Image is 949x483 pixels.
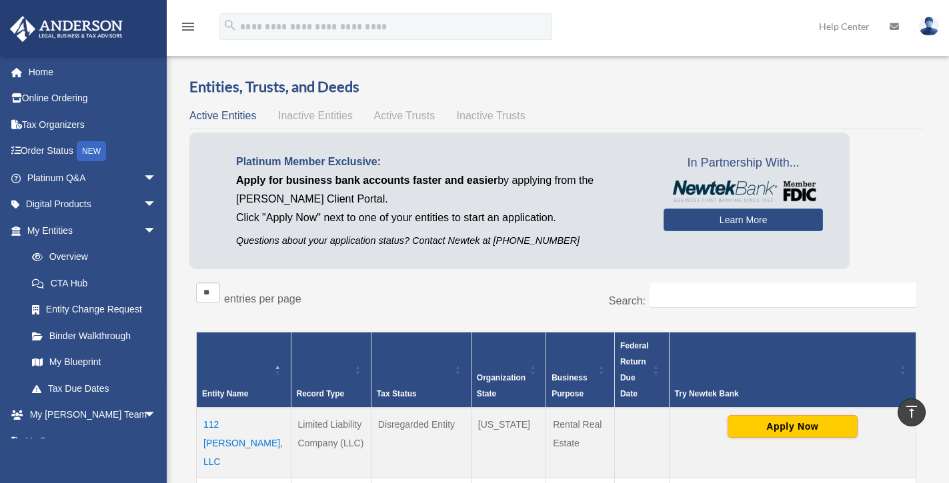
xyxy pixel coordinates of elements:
[664,153,823,174] span: In Partnership With...
[291,332,371,408] th: Record Type: Activate to sort
[236,171,644,209] p: by applying from the [PERSON_NAME] Client Portal.
[197,408,291,478] td: 112 [PERSON_NAME], LLC
[297,389,345,398] span: Record Type
[9,165,177,191] a: Platinum Q&Aarrow_drop_down
[374,110,435,121] span: Active Trusts
[371,408,471,478] td: Disregarded Entity
[675,386,896,402] div: Try Newtek Bank
[609,295,646,306] label: Search:
[898,398,926,426] a: vertical_align_top
[19,375,170,402] a: Tax Due Dates
[9,191,177,218] a: Digital Productsarrow_drop_down
[189,77,923,97] h3: Entities, Trusts, and Deeds
[669,332,916,408] th: Try Newtek Bank : Activate to sort
[904,404,920,420] i: vertical_align_top
[477,373,526,398] span: Organization State
[9,402,177,428] a: My [PERSON_NAME] Teamarrow_drop_down
[6,16,127,42] img: Anderson Advisors Platinum Portal
[236,153,644,171] p: Platinum Member Exclusive:
[552,373,587,398] span: Business Purpose
[471,408,546,478] td: [US_STATE]
[19,270,170,296] a: CTA Hub
[236,175,498,186] span: Apply for business bank accounts faster and easier
[377,389,417,398] span: Tax Status
[19,322,170,349] a: Binder Walkthrough
[728,415,858,438] button: Apply Now
[9,59,177,85] a: Home
[291,408,371,478] td: Limited Liability Company (LLC)
[19,349,170,376] a: My Blueprint
[278,110,353,121] span: Inactive Entities
[197,332,291,408] th: Entity Name: Activate to invert sorting
[143,428,170,455] span: arrow_drop_down
[143,191,170,219] span: arrow_drop_down
[9,111,177,138] a: Tax Organizers
[236,233,644,249] p: Questions about your application status? Contact Newtek at [PHONE_NUMBER]
[9,85,177,112] a: Online Ordering
[471,332,546,408] th: Organization State: Activate to sort
[189,110,256,121] span: Active Entities
[143,402,170,429] span: arrow_drop_down
[180,19,196,35] i: menu
[19,296,170,323] a: Entity Change Request
[143,165,170,192] span: arrow_drop_down
[9,217,170,244] a: My Entitiesarrow_drop_down
[223,18,237,33] i: search
[19,244,163,270] a: Overview
[919,17,939,36] img: User Pic
[614,332,669,408] th: Federal Return Due Date: Activate to sort
[371,332,471,408] th: Tax Status: Activate to sort
[9,428,177,454] a: My Documentsarrow_drop_down
[670,181,816,202] img: NewtekBankLogoSM.png
[664,209,823,231] a: Learn More
[180,23,196,35] a: menu
[546,332,615,408] th: Business Purpose: Activate to sort
[546,408,615,478] td: Rental Real Estate
[224,293,301,304] label: entries per page
[9,138,177,165] a: Order StatusNEW
[202,389,248,398] span: Entity Name
[77,141,106,161] div: NEW
[457,110,526,121] span: Inactive Trusts
[620,341,649,398] span: Federal Return Due Date
[143,217,170,244] span: arrow_drop_down
[236,209,644,227] p: Click "Apply Now" next to one of your entities to start an application.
